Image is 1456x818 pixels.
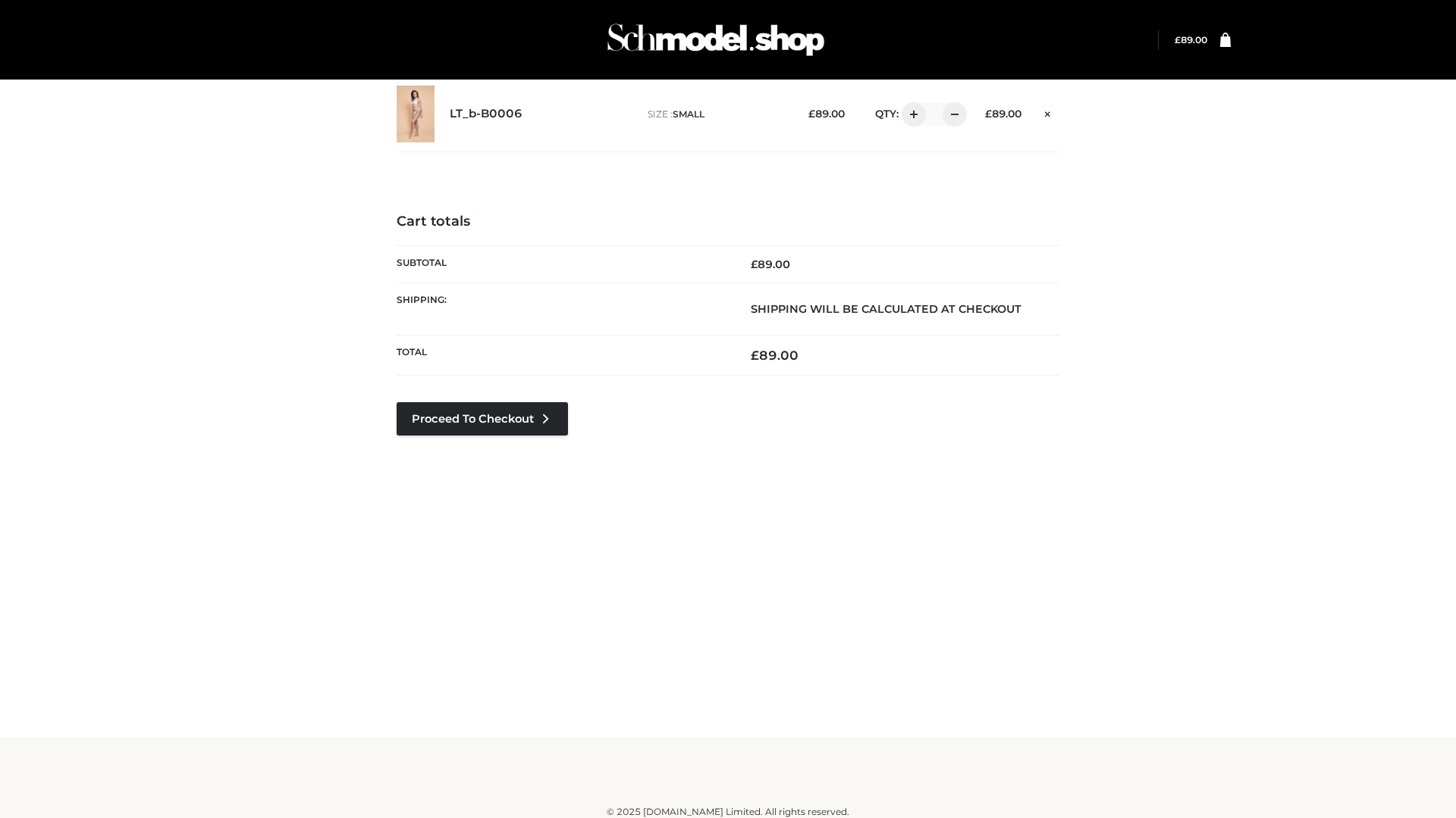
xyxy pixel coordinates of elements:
[397,245,728,283] th: Subtotal
[397,402,568,436] a: Proceed to Checkout
[397,214,1059,230] h4: Cart totals
[397,336,728,376] th: Total
[648,108,785,121] p: size :
[985,108,992,120] span: £
[1175,34,1207,45] a: £89.00
[751,348,759,363] span: £
[808,108,845,120] bdi: 89.00
[751,258,758,271] span: £
[673,108,704,120] span: SMALL
[450,107,522,121] a: LT_b-B0006
[751,258,790,271] bdi: 89.00
[985,108,1021,120] bdi: 89.00
[751,302,1021,316] strong: Shipping will be calculated at checkout
[1037,102,1059,122] a: Remove this item
[397,86,435,142] img: LT_b-B0006 - SMALL
[751,348,799,363] bdi: 89.00
[1175,34,1207,45] bdi: 89.00
[808,108,815,120] span: £
[397,283,728,335] th: Shipping:
[1175,34,1181,45] span: £
[602,10,830,70] img: Schmodel Admin 964
[860,102,962,126] div: QTY:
